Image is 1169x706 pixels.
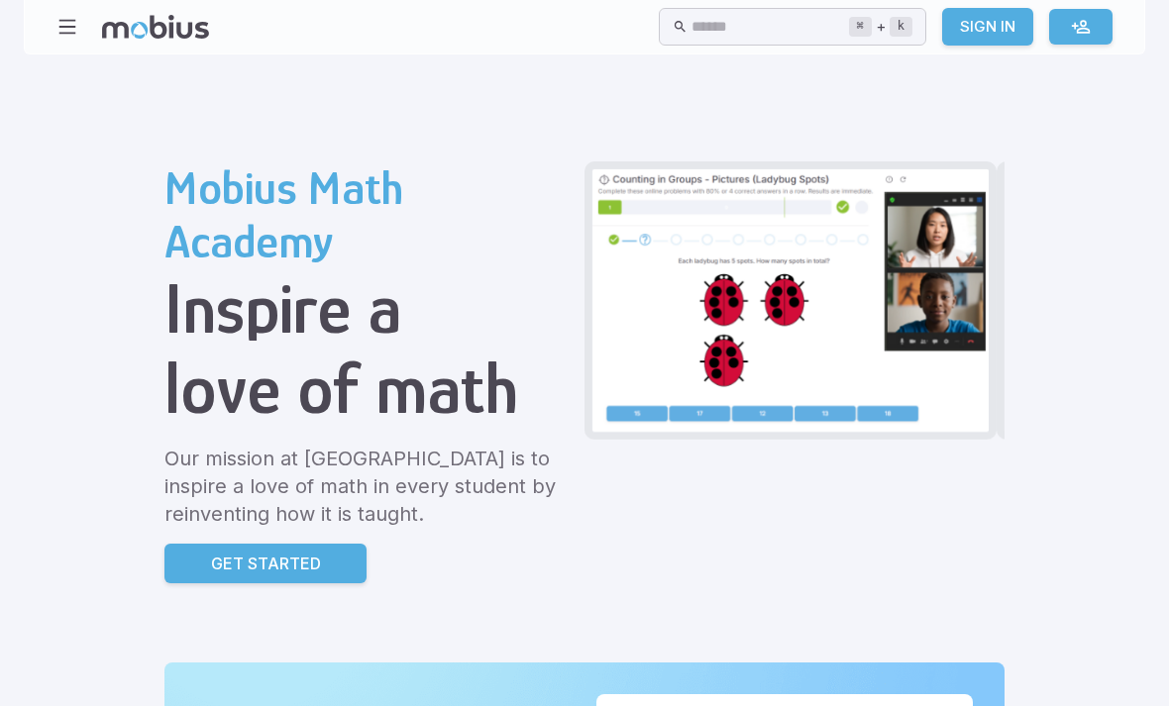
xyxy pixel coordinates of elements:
h2: Mobius Math Academy [164,161,569,268]
h1: Inspire a [164,268,569,349]
div: + [849,15,912,39]
p: Get Started [211,552,321,575]
a: Sign In [942,8,1033,46]
img: Grade 2 Class [592,169,989,432]
kbd: ⌘ [849,17,872,37]
h1: love of math [164,349,569,429]
a: Get Started [164,544,367,583]
kbd: k [890,17,912,37]
p: Our mission at [GEOGRAPHIC_DATA] is to inspire a love of math in every student by reinventing how... [164,445,569,528]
